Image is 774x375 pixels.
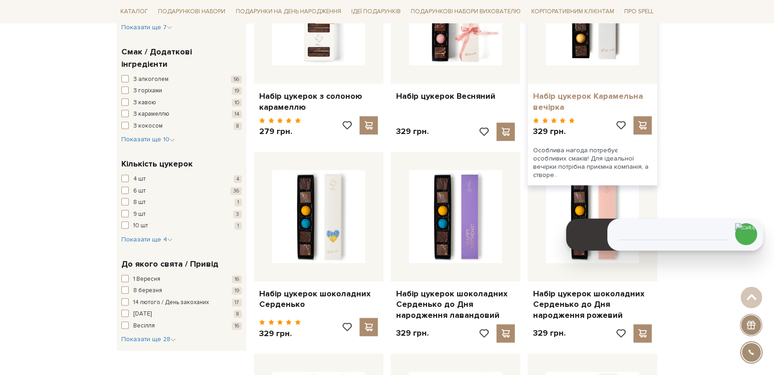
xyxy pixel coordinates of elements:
button: 9 шт 3 [121,210,242,219]
a: Подарунки на День народження [232,5,345,19]
button: З горіхами 19 [121,86,242,96]
span: 1 [234,222,242,230]
p: 279 грн. [259,126,301,137]
button: 8 березня 19 [121,286,242,295]
span: Кількість цукерок [121,158,193,170]
button: 10 шт 1 [121,221,242,230]
div: Особлива нагода потребує особливих смаків! Для ідеальної вечірки потрібна приємна компанія, а ств... [528,141,657,185]
p: 329 грн. [396,126,429,137]
button: 1 Вересня 16 [121,275,242,284]
span: 36 [230,187,242,195]
span: Смак / Додаткові інгредієнти [121,46,240,70]
span: 4 шт [133,175,146,184]
a: Подарункові набори [154,5,229,19]
p: 329 грн. [533,126,575,137]
button: [DATE] 8 [121,310,242,319]
span: 8 шт [133,198,146,207]
span: З алкоголем [133,75,169,84]
span: 4 [234,175,242,183]
span: 6 шт [133,187,146,196]
span: З кокосом [133,122,163,131]
a: Подарункові набори вихователю [407,4,524,19]
button: Показати ще 4 [121,235,173,244]
a: Ідеї подарунків [348,5,404,19]
span: 3 [233,210,242,218]
a: Набір цукерок шоколадних Серденько до Дня народження рожевий [533,289,652,321]
span: 19 [232,87,242,95]
p: 329 грн. [259,328,301,339]
span: 10 шт [133,221,148,230]
a: Корпоративним клієнтам [528,4,618,19]
button: З кокосом 8 [121,122,242,131]
a: Набір цукерок Карамельна вечірка [533,91,652,112]
button: Показати ще 7 [121,23,172,32]
span: Показати ще 28 [121,335,176,343]
span: 8 [234,122,242,130]
button: З кавою 10 [121,98,242,107]
span: 56 [231,75,242,83]
span: 9 шт [133,210,146,219]
button: 14 лютого / День закоханих 17 [121,298,242,307]
span: 17 [232,299,242,306]
span: 19 [232,287,242,295]
a: Набір цукерок Весняний [396,91,515,102]
button: Показати ще 10 [121,135,175,144]
button: 4 шт 4 [121,175,242,184]
button: 6 шт 36 [121,187,242,196]
a: Набір цукерок шоколадних Серденько [259,289,378,310]
a: Набір цукерок шоколадних Серденько до Дня народження лавандовий [396,289,515,321]
button: З карамеллю 14 [121,110,242,119]
p: 329 грн. [533,328,566,338]
button: Весілля 16 [121,321,242,331]
span: З горіхами [133,86,162,96]
span: Показати ще 7 [121,23,172,31]
span: 1 Вересня [133,275,160,284]
span: Показати ще 4 [121,236,173,243]
span: Показати ще 10 [121,135,175,143]
span: З кавою [133,98,156,107]
span: 1 [234,198,242,206]
span: 16 [232,275,242,283]
button: 8 шт 1 [121,198,242,207]
span: З карамеллю [133,110,169,119]
span: [DATE] [133,310,152,319]
span: 14 [232,110,242,118]
span: 8 [234,310,242,318]
a: Каталог [117,5,152,19]
span: 16 [232,322,242,330]
span: 14 лютого / День закоханих [133,298,209,307]
button: Показати ще 28 [121,335,176,344]
a: Про Spell [621,5,657,19]
button: З алкоголем 56 [121,75,242,84]
span: Весілля [133,321,155,331]
a: Набір цукерок з солоною карамеллю [259,91,378,112]
span: 10 [232,99,242,107]
p: 329 грн. [396,328,429,338]
span: 8 березня [133,286,162,295]
span: До якого свята / Привід [121,258,218,270]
